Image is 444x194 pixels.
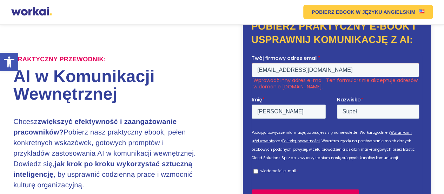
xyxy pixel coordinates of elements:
em: POBIERZ EBOOK [312,10,354,14]
strong: jak krok po kroku wykorzystać sztuczną inteligencję [13,160,192,179]
label: Praktyczny przewodnik: [13,56,106,63]
img: US flag [419,10,424,13]
h1: AI w Komunikacji Wewnętrznej [13,68,222,103]
h2: Pobierz praktyczny e-book i usprawnij komunikację z AI: [251,20,422,46]
strong: zwiększyć efektywność i zaangażowanie pracowników? [13,118,177,136]
h3: Chcesz Pobierz nasz praktyczny ebook, pełen konkretnych wskazówek, gotowych promptów i przykładów... [13,117,201,190]
a: POBIERZ EBOOKW JĘZYKU ANGIELSKIMUS flag [303,5,433,19]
